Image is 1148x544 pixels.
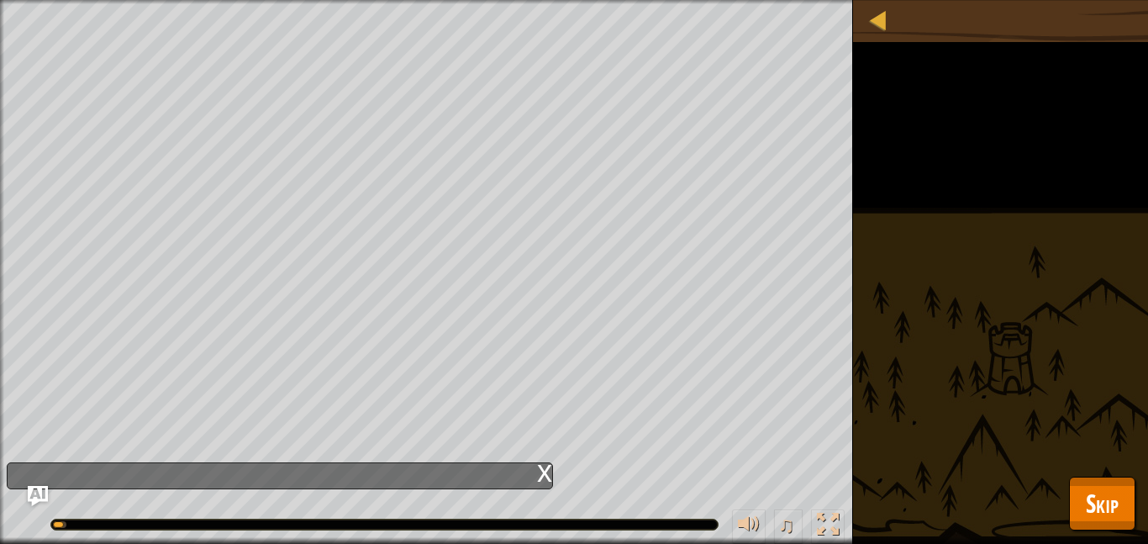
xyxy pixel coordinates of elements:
[777,512,794,537] span: ♫
[1086,486,1119,520] span: Skip
[28,486,48,506] button: Ask AI
[732,510,766,544] button: Adjust volume
[537,463,552,480] div: x
[811,510,845,544] button: Toggle fullscreen
[774,510,803,544] button: ♫
[1069,477,1135,531] button: Skip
